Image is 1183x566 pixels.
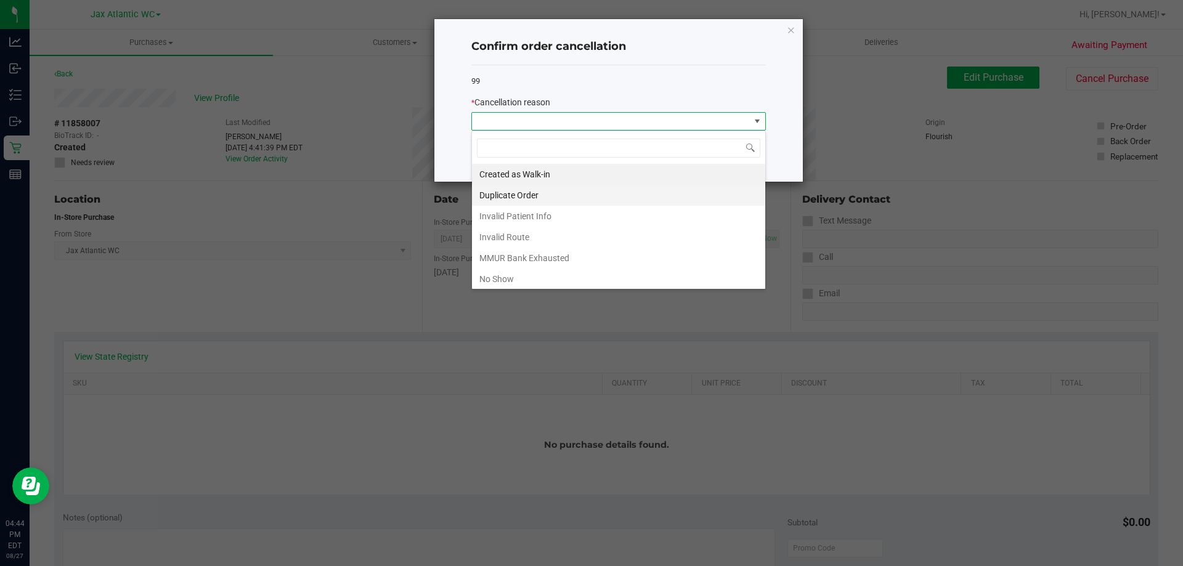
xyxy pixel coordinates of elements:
li: Created as Walk-in [472,164,765,185]
li: No Show [472,269,765,289]
span: 99 [471,76,480,86]
li: Duplicate Order [472,185,765,206]
li: Invalid Route [472,227,765,248]
li: Invalid Patient Info [472,206,765,227]
button: Close [787,22,795,37]
h4: Confirm order cancellation [471,39,766,55]
li: MMUR Bank Exhausted [472,248,765,269]
iframe: Resource center [12,467,49,504]
span: Cancellation reason [474,97,550,107]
